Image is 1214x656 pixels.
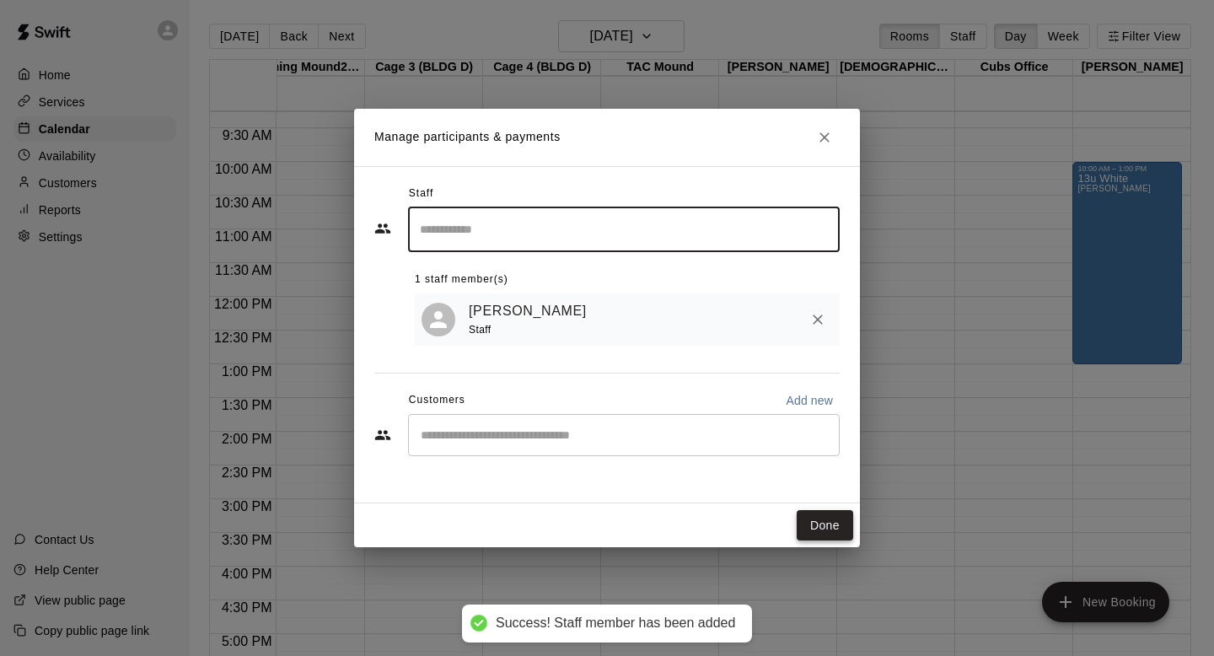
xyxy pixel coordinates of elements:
[408,207,840,252] div: Search staff
[496,615,735,632] div: Success! Staff member has been added
[469,324,491,336] span: Staff
[469,300,587,322] a: [PERSON_NAME]
[374,220,391,237] svg: Staff
[415,266,508,293] span: 1 staff member(s)
[374,427,391,444] svg: Customers
[408,414,840,456] div: Start typing to search customers...
[803,304,833,335] button: Remove
[797,510,853,541] button: Done
[786,392,833,409] p: Add new
[409,180,433,207] span: Staff
[409,387,465,414] span: Customers
[374,128,561,146] p: Manage participants & payments
[779,387,840,414] button: Add new
[422,303,455,336] div: Nish Patel
[809,122,840,153] button: Close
